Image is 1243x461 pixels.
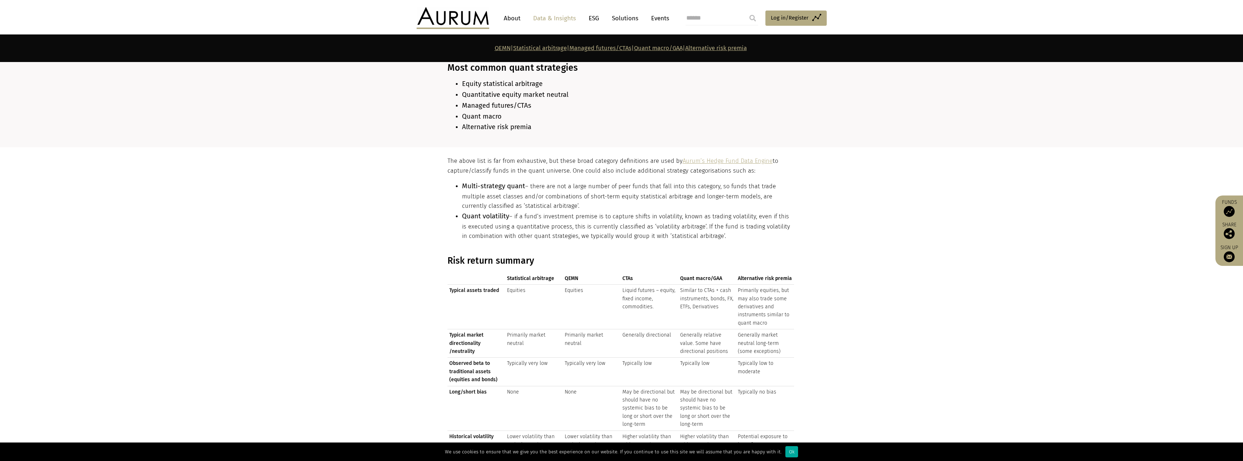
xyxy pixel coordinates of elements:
[647,12,669,25] a: Events
[765,11,827,26] a: Log in/Register
[745,11,760,25] input: Submit
[621,386,678,431] td: May be directional but should have no systemic bias to be long or short over the long-term
[513,45,567,52] a: Statistical arbitrage
[621,358,678,386] td: Typically low
[462,91,568,99] span: Quantitative equity market neutral
[771,13,809,22] span: Log in/Register
[621,285,678,329] td: Liquid futures – equity, fixed income, commodities.
[462,211,794,241] li: – if a fund’s investment premise is to capture shifts in volatility, known as trading volatility,...
[563,329,621,358] td: Primarily market neutral
[507,275,561,283] span: Statistical arbitrage
[680,275,734,283] span: Quant macro/GAA
[500,12,524,25] a: About
[447,156,794,176] p: The above list is far from exhaustive, but these broad category definitions are used by to captur...
[462,102,531,110] span: Managed futures/CTAs
[678,329,736,358] td: Generally relative value. Some have directional positions
[569,45,631,52] a: Managed futures/CTAs
[505,285,563,329] td: Equities
[1219,244,1239,262] a: Sign up
[608,12,642,25] a: Solutions
[1224,206,1235,217] img: Access Funds
[1219,199,1239,217] a: Funds
[447,358,505,386] td: Observed beta to traditional assets (equities and bonds)
[417,7,489,29] img: Aurum
[462,112,502,120] span: Quant macro
[785,446,798,457] div: Ok
[447,255,794,266] h3: Risk return summary
[736,386,794,431] td: Typically no bias
[678,358,736,386] td: Typically low
[622,275,676,283] span: CTAs
[447,329,505,358] td: Typical market directionality /neutrality
[495,45,511,52] a: QEMN
[1224,251,1235,262] img: Sign up to our newsletter
[447,285,505,329] td: Typical assets traded
[529,12,580,25] a: Data & Insights
[565,275,619,283] span: QEMN
[685,45,747,52] a: Alternative risk premia
[563,358,621,386] td: Typically very low
[505,329,563,358] td: Primarily market neutral
[736,285,794,329] td: Primarily equities, but may also trade some derivatives and instruments similar to quant macro
[563,285,621,329] td: Equities
[683,157,773,164] a: Aurum’s Hedge Fund Data Engine
[462,181,794,211] li: – there are not a large number of peer funds that fall into this category, so funds that trade mu...
[462,80,543,88] b: Equity statistical arbitrage
[563,386,621,431] td: None
[447,386,505,431] td: Long/short bias
[634,45,683,52] a: Quant macro/GAA
[462,212,509,220] span: Quant volatility
[736,358,794,386] td: Typically low to moderate
[505,386,563,431] td: None
[738,275,792,283] span: Alternative risk premia
[678,285,736,329] td: Similar to CTAs + cash instruments, bonds, FX, ETFs, Derivatives
[505,358,563,386] td: Typically very low
[1219,222,1239,239] div: Share
[462,123,531,131] span: Alternative risk premia
[447,62,794,73] h3: Most common quant strategies
[1224,228,1235,239] img: Share this post
[621,329,678,358] td: Generally directional
[736,329,794,358] td: Generally market neutral long-term (some exceptions)
[678,386,736,431] td: May be directional but should have no systemic bias to be long or short over the long-term
[495,45,747,52] strong: | | | |
[585,12,603,25] a: ESG
[462,182,525,190] span: Multi-strategy quant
